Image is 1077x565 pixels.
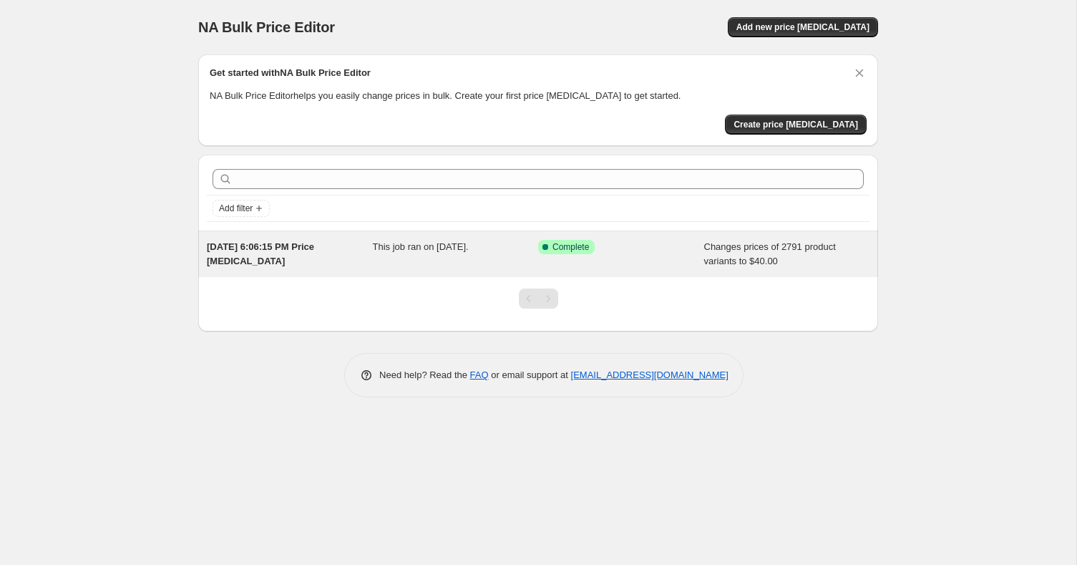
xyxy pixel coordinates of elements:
span: [DATE] 6:06:15 PM Price [MEDICAL_DATA] [207,241,314,266]
span: Changes prices of 2791 product variants to $40.00 [704,241,836,266]
button: Create price change job [725,115,867,135]
span: or email support at [489,370,571,380]
h2: Get started with NA Bulk Price Editor [210,66,371,80]
button: Add filter [213,200,270,217]
a: [EMAIL_ADDRESS][DOMAIN_NAME] [571,370,728,380]
span: Complete [552,241,589,253]
button: Add new price [MEDICAL_DATA] [728,17,878,37]
span: Add filter [219,203,253,214]
span: Need help? Read the [379,370,470,380]
p: NA Bulk Price Editor helps you easily change prices in bulk. Create your first price [MEDICAL_DAT... [210,89,867,103]
span: Add new price [MEDICAL_DATA] [736,21,869,33]
span: Create price [MEDICAL_DATA] [734,119,858,130]
button: Dismiss card [852,66,867,80]
span: NA Bulk Price Editor [198,19,335,35]
a: FAQ [470,370,489,380]
nav: Pagination [519,289,558,309]
span: This job ran on [DATE]. [373,241,469,252]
